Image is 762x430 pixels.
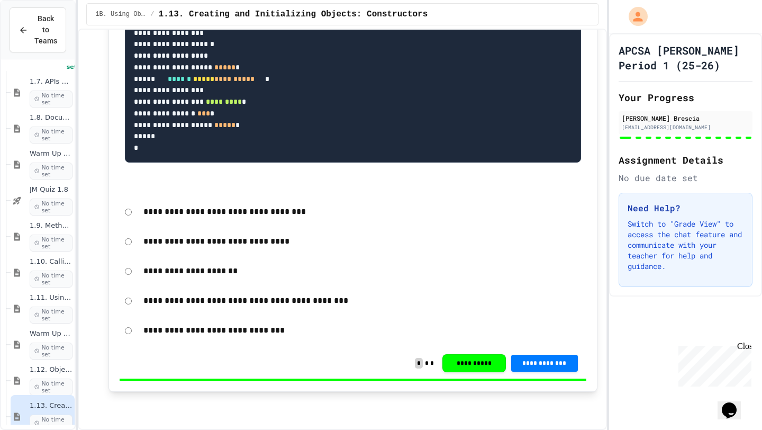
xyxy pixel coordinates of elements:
[619,43,752,73] h1: APCSA [PERSON_NAME] Period 1 (25-26)
[4,4,73,67] div: Chat with us now!Close
[30,163,72,180] span: No time set
[30,91,72,107] span: No time set
[95,10,146,19] span: 1B. Using Objects
[30,77,72,86] span: 1.7. APIs and Libraries
[30,365,72,374] span: 1.12. Objects - Instances of Classes
[30,235,72,252] span: No time set
[619,153,752,167] h2: Assignment Details
[30,343,72,360] span: No time set
[158,8,428,21] span: 1.13. Creating and Initializing Objects: Constructors
[30,149,72,158] span: Warm Up 1.7-1.8
[34,13,57,47] span: Back to Teams
[30,127,72,144] span: No time set
[30,329,72,338] span: Warm Up 1.10-1.11
[618,4,650,29] div: My Account
[30,307,72,324] span: No time set
[30,401,72,410] span: 1.13. Creating and Initializing Objects: Constructors
[30,113,72,122] span: 1.8. Documentation with Comments and Preconditions
[30,293,72,302] span: 1.11. Using the Math Class
[622,123,749,131] div: [EMAIL_ADDRESS][DOMAIN_NAME]
[628,219,743,272] p: Switch to "Grade View" to access the chat feature and communicate with your teacher for help and ...
[150,10,154,19] span: /
[10,7,66,52] button: Back to Teams
[619,90,752,105] h2: Your Progress
[30,199,72,216] span: No time set
[622,113,749,123] div: [PERSON_NAME] Brescia
[674,342,751,387] iframe: chat widget
[30,221,72,230] span: 1.9. Method Signatures
[30,379,72,396] span: No time set
[628,202,743,214] h3: Need Help?
[30,257,72,266] span: 1.10. Calling Class Methods
[718,388,751,419] iframe: chat widget
[30,185,72,194] span: JM Quiz 1.8
[619,172,752,184] div: No due date set
[30,271,72,288] span: No time set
